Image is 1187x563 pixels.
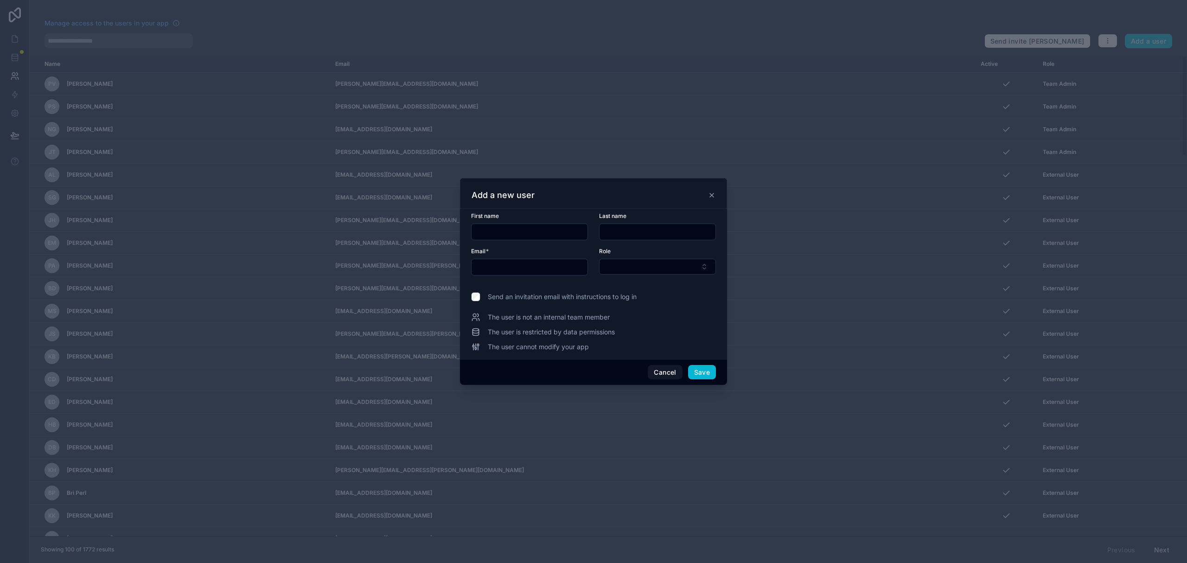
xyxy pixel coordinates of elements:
[488,292,637,301] span: Send an invitation email with instructions to log in
[488,327,615,337] span: The user is restricted by data permissions
[471,292,480,301] input: Send an invitation email with instructions to log in
[599,212,626,219] span: Last name
[688,365,716,380] button: Save
[599,259,716,275] button: Select Button
[488,342,589,352] span: The user cannot modify your app
[472,190,535,201] h3: Add a new user
[648,365,682,380] button: Cancel
[599,248,611,255] span: Role
[471,212,499,219] span: First name
[471,248,485,255] span: Email
[488,313,610,322] span: The user is not an internal team member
